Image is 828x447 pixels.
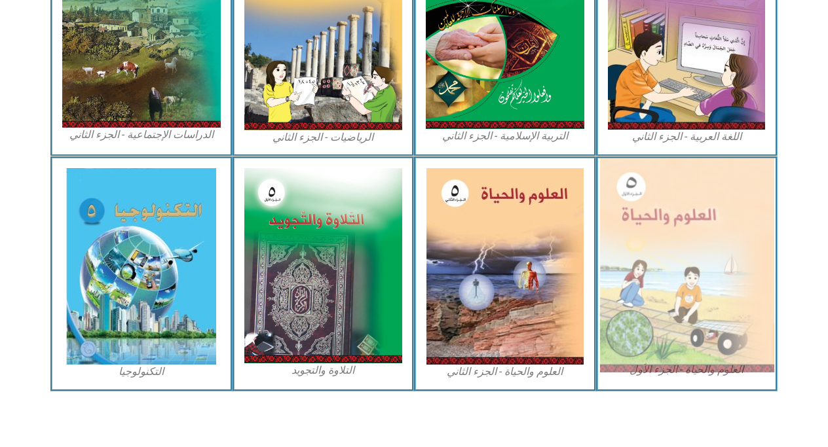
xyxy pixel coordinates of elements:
[426,129,584,143] figcaption: التربية الإسلامية - الجزء الثاني
[62,365,221,379] figcaption: التكنولوجيا
[62,128,221,142] figcaption: الدراسات الإجتماعية - الجزء الثاني
[426,365,584,379] figcaption: العلوم والحياة - الجزء الثاني
[608,130,766,144] figcaption: اللغة العربية - الجزء الثاني
[244,363,403,378] figcaption: التلاوة والتجويد
[244,130,403,145] figcaption: الرياضيات - الجزء الثاني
